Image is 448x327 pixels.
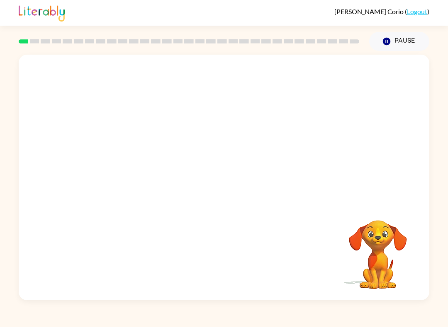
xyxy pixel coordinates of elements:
[334,7,429,15] div: ( )
[369,32,429,51] button: Pause
[336,207,419,290] video: Your browser must support playing .mp4 files to use Literably. Please try using another browser.
[334,7,405,15] span: [PERSON_NAME] Corio
[19,3,65,22] img: Literably
[407,7,427,15] a: Logout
